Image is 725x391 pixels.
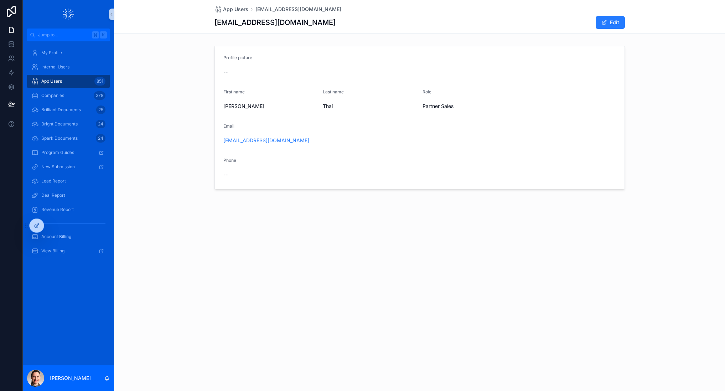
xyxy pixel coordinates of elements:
a: App Users851 [27,75,110,88]
span: Profile picture [223,55,252,60]
span: -- [223,171,228,178]
p: [PERSON_NAME] [50,375,91,382]
span: Thai [323,103,417,110]
span: View Billing [41,248,64,254]
a: App Users [214,6,248,13]
div: scrollable content [23,41,114,267]
span: Last name [323,89,344,94]
a: View Billing [27,245,110,257]
button: Edit [596,16,625,29]
span: Jump to... [38,32,89,38]
a: Deal Report [27,189,110,202]
span: K [100,32,106,38]
h1: [EMAIL_ADDRESS][DOMAIN_NAME] [214,17,336,27]
span: Brilliant Documents [41,107,81,113]
span: Phone [223,158,236,163]
a: Revenue Report [27,203,110,216]
span: Role [423,89,431,94]
a: Account Billing [27,230,110,243]
a: Lead Report [27,175,110,187]
button: Jump to...K [27,29,110,41]
a: New Submission [27,160,110,173]
span: First name [223,89,245,94]
a: Program Guides [27,146,110,159]
a: Internal Users [27,61,110,73]
span: Internal Users [41,64,69,70]
span: Deal Report [41,192,65,198]
span: -- [223,68,228,76]
span: Email [223,123,234,129]
span: Companies [41,93,64,98]
div: 24 [96,134,105,143]
span: Spark Documents [41,135,78,141]
img: App logo [63,9,74,20]
span: [PERSON_NAME] [223,103,317,110]
span: My Profile [41,50,62,56]
a: Spark Documents24 [27,132,110,145]
span: Revenue Report [41,207,74,212]
a: [EMAIL_ADDRESS][DOMAIN_NAME] [223,137,309,144]
span: New Submission [41,164,75,170]
div: 25 [96,106,105,114]
span: App Users [223,6,248,13]
div: 24 [96,120,105,128]
span: Account Billing [41,234,71,240]
div: 851 [94,77,105,86]
div: 378 [94,91,105,100]
span: Lead Report [41,178,66,184]
a: Bright Documents24 [27,118,110,130]
span: App Users [41,78,62,84]
span: Bright Documents [41,121,78,127]
span: Partner Sales [423,103,454,110]
a: Companies378 [27,89,110,102]
a: My Profile [27,46,110,59]
a: Brilliant Documents25 [27,103,110,116]
span: Program Guides [41,150,74,155]
a: [EMAIL_ADDRESS][DOMAIN_NAME] [255,6,341,13]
